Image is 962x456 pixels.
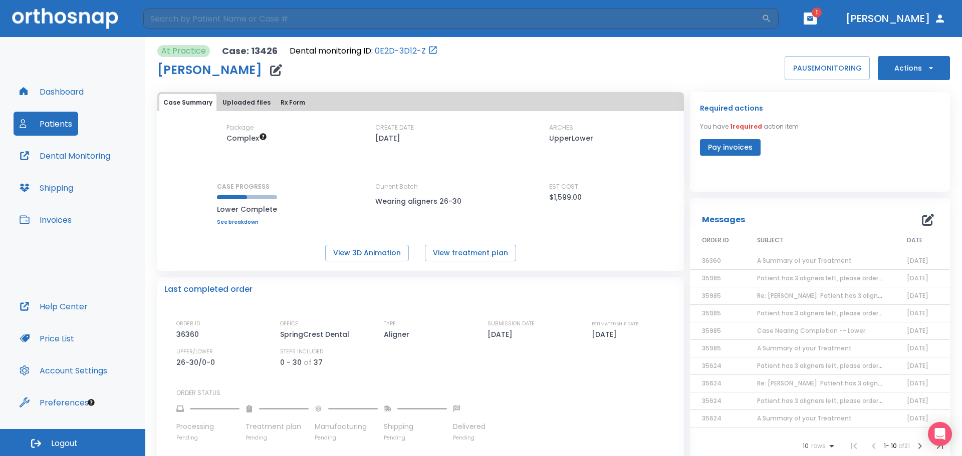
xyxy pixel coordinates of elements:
p: ORDER ID [176,319,200,328]
p: Pending [246,434,309,441]
p: You have action item [700,122,799,131]
span: Patient has 3 aligners left, please order next set! [757,309,908,317]
span: Logout [51,438,78,449]
p: [DATE] [375,132,400,144]
p: Pending [176,434,239,441]
h1: [PERSON_NAME] [157,64,262,76]
span: DATE [907,236,922,245]
span: Patient has 3 aligners left, please order next set! [757,396,908,405]
span: A Summary of your Treatment [757,414,852,422]
button: Actions [878,56,950,80]
a: Account Settings [14,358,113,382]
p: CASE PROGRESS [217,182,277,191]
span: Case Nearing Completion -- Lower [757,326,865,335]
span: [DATE] [907,274,928,282]
p: Pending [384,434,447,441]
span: [DATE] [907,344,928,352]
span: 35985 [702,291,721,300]
div: Tooltip anchor [87,398,96,407]
span: 36360 [702,256,721,265]
div: Open patient in dental monitoring portal [290,45,438,57]
button: View 3D Animation [325,245,409,261]
span: 35985 [702,274,721,282]
p: Manufacturing [315,421,378,432]
span: [DATE] [907,414,928,422]
input: Search by Patient Name or Case # [143,9,762,29]
span: 1 [812,8,822,18]
button: View treatment plan [425,245,516,261]
p: ARCHES [549,123,573,132]
span: 35624 [702,361,722,370]
button: Shipping [14,176,79,200]
p: Case: 13426 [222,45,278,57]
button: Case Summary [159,94,216,111]
p: Aligner [384,328,413,340]
p: Delivered [453,421,486,432]
div: tabs [159,94,682,111]
p: Messages [702,214,745,226]
span: A Summary of your Treatment [757,344,852,352]
p: EST COST [549,182,578,191]
p: STEPS INCLUDED [280,347,323,356]
p: 26-30/0-0 [176,356,218,368]
span: 35624 [702,396,722,405]
p: Pending [453,434,486,441]
span: [DATE] [907,326,928,335]
span: 35985 [702,326,721,335]
p: 37 [314,356,323,368]
span: 10 [803,442,809,449]
span: [DATE] [907,361,928,370]
span: 35624 [702,414,722,422]
p: SUBMISSION DATE [488,319,535,328]
span: SUBJECT [757,236,784,245]
span: [DATE] [907,309,928,317]
p: ORDER STATUS [176,388,677,397]
p: At Practice [161,45,206,57]
p: 0 - 30 [280,356,302,368]
p: UPPER/LOWER [176,347,213,356]
span: 1 - 10 [884,441,898,450]
p: CREATE DATE [375,123,414,132]
span: 35624 [702,379,722,387]
p: SpringCrest Dental [280,328,353,340]
p: UpperLower [549,132,593,144]
button: Invoices [14,208,78,232]
p: Treatment plan [246,421,309,432]
button: Preferences [14,390,95,414]
span: [DATE] [907,379,928,387]
p: Required actions [700,102,763,114]
p: TYPE [384,319,396,328]
button: Uploaded files [218,94,275,111]
span: Patient has 3 aligners left, please order next set! [757,274,908,282]
p: $1,599.00 [549,191,582,203]
span: 35985 [702,344,721,352]
span: [DATE] [907,291,928,300]
p: Package [226,123,254,132]
button: [PERSON_NAME] [842,10,950,28]
p: Pending [315,434,378,441]
button: Help Center [14,294,94,318]
span: 1 required [730,122,762,131]
img: Orthosnap [12,8,118,29]
button: Dental Monitoring [14,144,116,168]
p: OFFICE [280,319,298,328]
button: Price List [14,326,80,350]
p: Wearing aligners 26-30 [375,195,465,207]
p: 36360 [176,328,202,340]
p: of [304,356,312,368]
div: Open Intercom Messenger [928,422,952,446]
p: [DATE] [592,328,620,340]
button: Dashboard [14,80,90,104]
button: PAUSEMONITORING [785,56,870,80]
span: Up to 50 Steps (100 aligners) [226,133,267,143]
p: Shipping [384,421,447,432]
p: Processing [176,421,239,432]
button: Patients [14,112,78,136]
